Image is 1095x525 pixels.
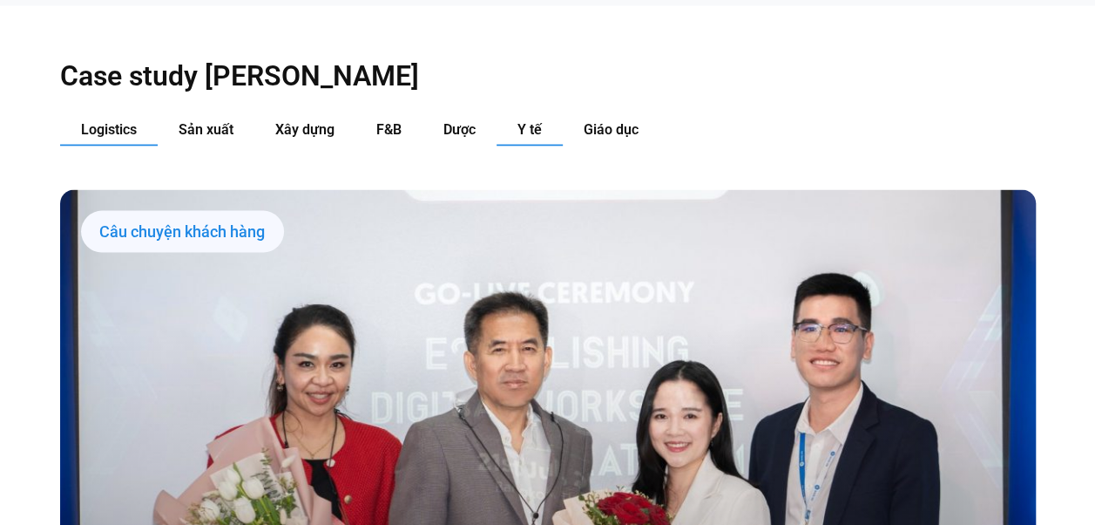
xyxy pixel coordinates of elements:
[443,121,476,138] span: Dược
[584,121,639,138] span: Giáo dục
[179,121,233,138] span: Sản xuất
[81,211,284,253] div: Câu chuyện khách hàng
[376,121,402,138] span: F&B
[60,58,1036,93] h2: Case study [PERSON_NAME]
[517,121,542,138] span: Y tế
[81,121,137,138] span: Logistics
[275,121,335,138] span: Xây dựng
